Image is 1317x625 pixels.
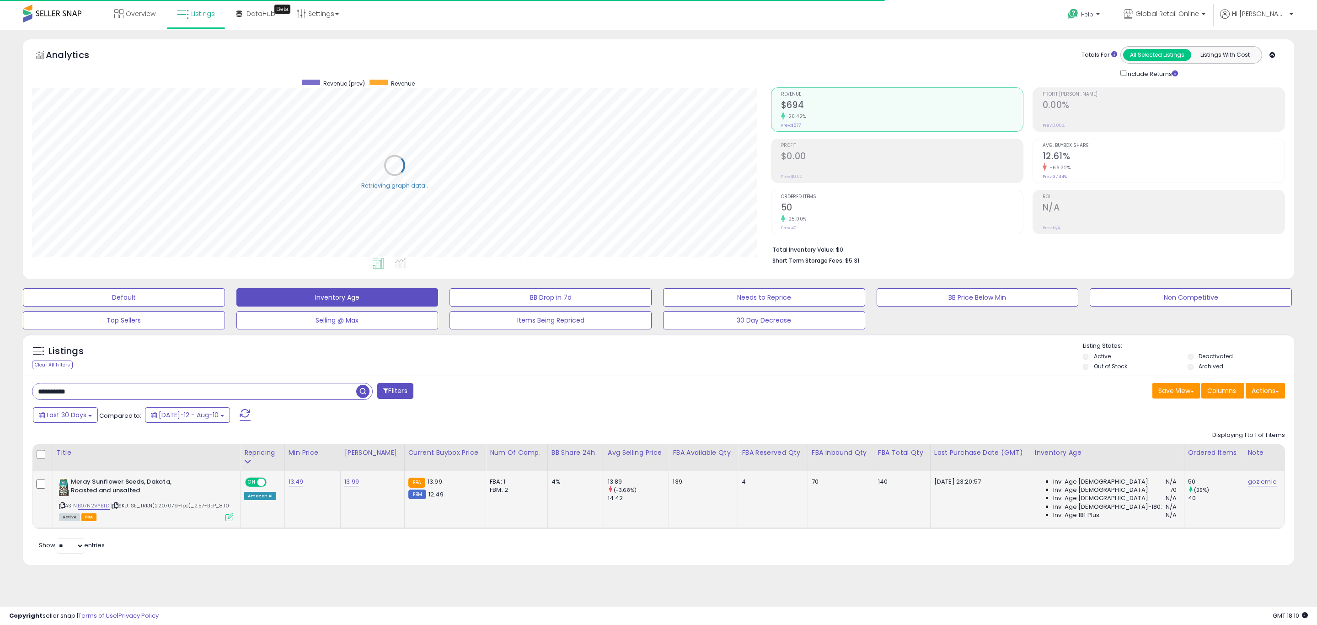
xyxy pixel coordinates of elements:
[48,345,84,358] h5: Listings
[1114,68,1189,78] div: Include Returns
[1043,143,1285,148] span: Avg. Buybox Share
[344,448,400,458] div: [PERSON_NAME]
[781,92,1023,97] span: Revenue
[344,477,359,486] a: 13.99
[1081,11,1093,18] span: Help
[1043,100,1285,112] h2: 0.00%
[1220,9,1293,30] a: Hi [PERSON_NAME]
[1166,511,1177,519] span: N/A
[1152,383,1200,399] button: Save View
[673,478,731,486] div: 139
[490,486,541,494] div: FBM: 2
[1043,123,1065,128] small: Prev: 0.00%
[39,541,105,550] span: Show: entries
[377,383,413,399] button: Filters
[408,478,425,488] small: FBA
[608,478,669,486] div: 13.89
[785,113,806,120] small: 20.42%
[785,216,807,222] small: 25.00%
[1232,9,1287,18] span: Hi [PERSON_NAME]
[244,492,276,500] div: Amazon AI
[1123,49,1191,61] button: All Selected Listings
[47,410,86,420] span: Last 30 Days
[781,225,797,231] small: Prev: 40
[812,448,870,458] div: FBA inbound Qty
[1090,288,1292,307] button: Non Competitive
[159,410,219,420] span: [DATE]-12 - Aug-10
[1053,503,1162,511] span: Inv. Age [DEMOGRAPHIC_DATA]-180:
[877,288,1079,307] button: BB Price Below Min
[111,502,229,509] span: | SKU: SE_TRKN(2207079-1pc)_2.57-BEP_8.10
[772,246,835,253] b: Total Inventory Value:
[1166,503,1177,511] span: N/A
[236,311,439,329] button: Selling @ Max
[551,448,600,458] div: BB Share 24h.
[57,448,236,458] div: Title
[1043,194,1285,199] span: ROI
[1191,49,1259,61] button: Listings With Cost
[274,5,290,14] div: Tooltip anchor
[59,478,69,496] img: 51fU00NPkZL._SL40_.jpg
[1212,431,1285,440] div: Displaying 1 to 1 of 1 items
[126,9,155,18] span: Overview
[428,477,442,486] span: 13.99
[934,448,1027,458] div: Last Purchase Date (GMT)
[1053,478,1150,486] span: Inv. Age [DEMOGRAPHIC_DATA]:
[1043,174,1067,179] small: Prev: 37.44%
[1053,511,1101,519] span: Inv. Age 181 Plus:
[845,256,859,265] span: $5.31
[772,243,1278,254] li: $0
[99,411,141,420] span: Compared to:
[1043,92,1285,97] span: Profit [PERSON_NAME]
[145,407,230,423] button: [DATE]-12 - Aug-10
[1083,342,1295,350] p: Listing States:
[46,48,107,64] h5: Analytics
[1053,494,1150,502] span: Inv. Age [DEMOGRAPHIC_DATA]:
[289,477,304,486] a: 13.49
[246,9,275,18] span: DataHub
[1060,1,1109,30] a: Help
[1043,151,1285,163] h2: 12.61%
[608,494,669,502] div: 14.42
[289,448,337,458] div: Min Price
[32,361,73,369] div: Clear All Filters
[934,478,1024,486] div: [DATE] 23:20:57
[81,513,97,521] span: FBA
[551,478,597,486] div: 4%
[742,478,801,486] div: 4
[1188,448,1240,458] div: Ordered Items
[781,202,1023,215] h2: 50
[59,478,233,520] div: ASIN:
[450,311,652,329] button: Items Being Repriced
[1246,383,1285,399] button: Actions
[608,448,665,458] div: Avg Selling Price
[781,174,803,179] small: Prev: $0.00
[246,479,257,486] span: ON
[742,448,804,458] div: FBA Reserved Qty
[614,486,637,494] small: (-3.68%)
[408,490,426,499] small: FBM
[878,478,923,486] div: 140
[781,143,1023,148] span: Profit
[1053,486,1150,494] span: Inv. Age [DEMOGRAPHIC_DATA]:
[781,151,1023,163] h2: $0.00
[1201,383,1244,399] button: Columns
[781,194,1023,199] span: Ordered Items
[265,479,280,486] span: OFF
[408,448,482,458] div: Current Buybox Price
[1081,51,1117,59] div: Totals For
[781,123,801,128] small: Prev: $577
[361,181,428,189] div: Retrieving graph data..
[490,448,544,458] div: Num of Comp.
[78,502,110,510] a: B07N2VYBTD
[1094,352,1111,360] label: Active
[59,513,80,521] span: All listings currently available for purchase on Amazon
[71,478,182,497] b: Meray Sunflower Seeds, Dakota, Roasted and unsalted
[236,288,439,307] button: Inventory Age
[663,288,865,307] button: Needs to Reprice
[1094,362,1127,370] label: Out of Stock
[663,311,865,329] button: 30 Day Decrease
[1166,478,1177,486] span: N/A
[244,448,281,458] div: Repricing
[1199,362,1223,370] label: Archived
